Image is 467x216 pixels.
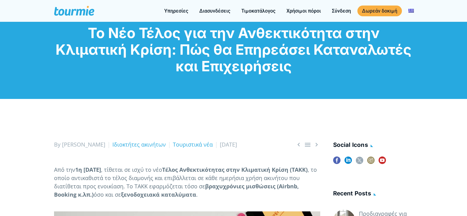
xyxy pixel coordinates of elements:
[75,166,101,173] b: 1η [DATE]
[379,157,386,168] a: youtube
[367,157,375,168] a: instagram
[237,7,280,15] a: Τιμοκατάλογος
[121,191,196,198] b: ξενοδοχειακά καταλύματα
[344,157,352,168] a: linkedin
[282,7,325,15] a: Χρήσιμοι πόροι
[54,141,105,148] span: By [PERSON_NAME]
[356,157,363,168] a: twitter
[404,7,418,15] a: Αλλαγή σε
[304,141,311,148] a: 
[195,7,235,15] a: Διασυνδέσεις
[196,191,198,198] span: .
[112,141,166,148] a: Ιδιοκτήτες ακινήτων
[160,7,193,15] a: Υπηρεσίες
[54,166,75,173] span: Από την
[162,166,308,173] b: Τέλος Ανθεκτικότητας στην Κλιματική Κρίση (ΤΑΚΚ)
[295,141,302,148] a: 
[101,166,162,173] span: , τίθεται σε ισχύ το νέο
[313,141,320,148] span: Next post
[327,7,356,15] a: Σύνδεση
[295,141,302,148] span: Previous post
[173,141,213,148] a: Τουριστικά νέα
[357,6,402,16] a: Δωρεάν δοκιμή
[54,166,317,190] span: , το οποίο αντικαθιστά το τέλος διαμονής και επιβάλλεται σε κάθε ημερήσια χρήση ακινήτου που διατ...
[333,189,413,199] h4: Recent posts
[94,191,121,198] span: όσο και σε
[333,157,341,168] a: facebook
[313,141,320,148] a: 
[54,25,413,74] h1: Το Νέο Τέλος για την Ανθεκτικότητα στην Κλιματική Κρίση: Πώς θα Επηρεάσει Καταναλωτές και Επιχειρ...
[333,140,413,151] h4: social icons
[220,141,237,148] span: [DATE]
